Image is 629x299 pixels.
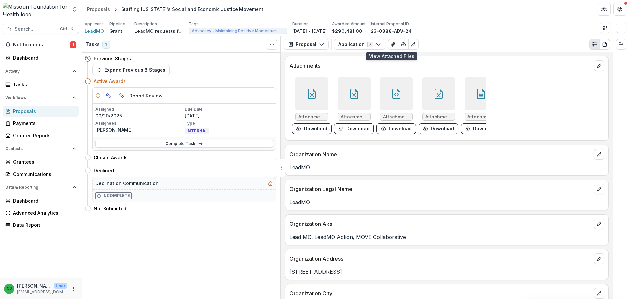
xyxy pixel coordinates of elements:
button: Open entity switcher [70,3,79,16]
p: Organization Name [289,150,591,158]
p: Organization City [289,289,591,297]
div: Proposals [13,108,74,115]
a: Payments [3,118,79,129]
button: Expand right [616,39,626,50]
span: Attachments/R486664/SUBMITTED [DATE] MFH midyear Financial-Report.xlsx [298,114,325,120]
span: Search... [15,26,56,32]
p: Due Date [185,106,273,112]
nav: breadcrumb [85,4,266,14]
p: Attachments [289,62,591,70]
span: INTERNAL [185,128,209,134]
a: Dashboard [3,195,79,206]
p: 23-0388-ADV-24 [371,28,411,34]
span: Data & Reporting [5,185,70,190]
button: edit [594,149,604,160]
button: Search... [3,24,79,34]
a: Grantees [3,157,79,167]
img: Missouri Foundation for Health logo [3,3,67,16]
p: Internal Proposal ID [371,21,409,27]
span: Advocacy - Maintaining Positive Momentum ([DATE]-[DATE]) - Collaborative hubs for field-strengthe... [192,29,284,33]
p: Grant [109,28,122,34]
div: Staffing [US_STATE]'s Social and Economic Justice Movement [121,6,263,12]
p: Organization Aka [289,220,591,228]
button: Open Data & Reporting [3,182,79,193]
p: User [54,283,67,289]
button: download-form-response [419,123,458,134]
p: Incomplete [102,193,130,199]
p: [PERSON_NAME] [17,282,51,289]
button: Proposal [284,39,329,50]
div: Chase Shiflet [7,287,12,291]
p: Pipeline [109,21,125,27]
div: Advanced Analytics [13,209,74,216]
button: download-form-response [334,123,374,134]
div: Payments [13,120,74,127]
a: Data Report [3,220,79,230]
a: Communications [3,169,79,180]
a: LeadMO [85,28,104,34]
button: download-form-response [292,123,332,134]
button: Toggle View Cancelled Tasks [267,39,277,50]
div: Dashboard [13,54,74,61]
div: Dashboard [13,197,74,204]
a: Proposals [3,106,79,117]
p: Organization Address [289,255,591,263]
h4: Declined [94,167,114,174]
span: Contacts [5,146,70,151]
h5: Declination Communication [95,180,159,187]
p: Assigned [95,106,183,112]
div: Attachments/R486665/2025.02.28 FINAL SUBMITTED LeadMO C3 General Ledger Detail + receipts.xlsxdow... [334,77,374,134]
p: Tags [189,21,199,27]
h4: Previous Stages [94,55,131,62]
span: Notifications [13,42,70,48]
p: LeadMO requests funding to grow its talent-hub programming, which strengthens [US_STATE]'s social... [134,28,183,34]
button: download-form-response [376,123,416,134]
p: Duration [292,21,309,27]
h4: Active Awards [94,78,126,85]
button: Get Help [613,3,626,16]
span: Attachments/R486664/FINAL [DATE] to [DATE] LeadMO_P+L Detail for [DATE] MFH report with Expense D... [425,114,452,120]
p: Applicant [85,21,103,27]
button: edit [594,253,604,264]
span: Activity [5,69,70,74]
a: Proposals [85,4,113,14]
div: Proposals [87,6,110,12]
button: edit [594,288,604,299]
div: Grantee Reports [13,132,74,139]
button: View Attached Files [388,39,398,50]
button: edit [594,184,604,194]
p: Awarded Amount [332,21,366,27]
button: View dependent tasks [116,90,127,101]
p: [DATE] - [DATE] [292,28,327,34]
p: Type [185,120,273,126]
p: [DATE] [185,112,273,119]
p: [STREET_ADDRESS] [289,268,604,276]
button: Partners [598,3,611,16]
span: Attachments/R486665/e1befd1cd75046af861a6b604d3733c5.html [383,114,410,120]
a: Tasks [3,79,79,90]
button: Open Contacts [3,143,79,154]
a: Grantee Reports [3,130,79,141]
button: Notifications1 [3,39,79,50]
div: Communications [13,171,74,178]
div: Ctrl + K [59,25,75,32]
button: Open Workflows [3,93,79,103]
button: More [70,285,78,293]
button: Plaintext view [589,39,600,50]
button: Open Activity [3,66,79,76]
button: download-form-response [461,123,501,134]
p: Lead MO, LeadMO Action, MOVE Collaborative [289,233,604,241]
div: Grantees [13,159,74,165]
p: [PERSON_NAME] [95,126,183,133]
span: 1 [70,41,76,48]
p: LeadMO [289,198,604,206]
div: Data Report [13,222,74,228]
div: Tasks [13,81,74,88]
h4: Not Submitted [94,205,126,212]
div: Attachments/R486664/SUBMITTED [DATE] MFH midyear Financial-Report.xlsxdownload-form-response [292,77,332,134]
button: Expand Previous 8 Stages [92,65,170,75]
span: Workflows [5,96,70,100]
p: 09/30/2025 [95,112,183,119]
button: edit [594,60,604,71]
